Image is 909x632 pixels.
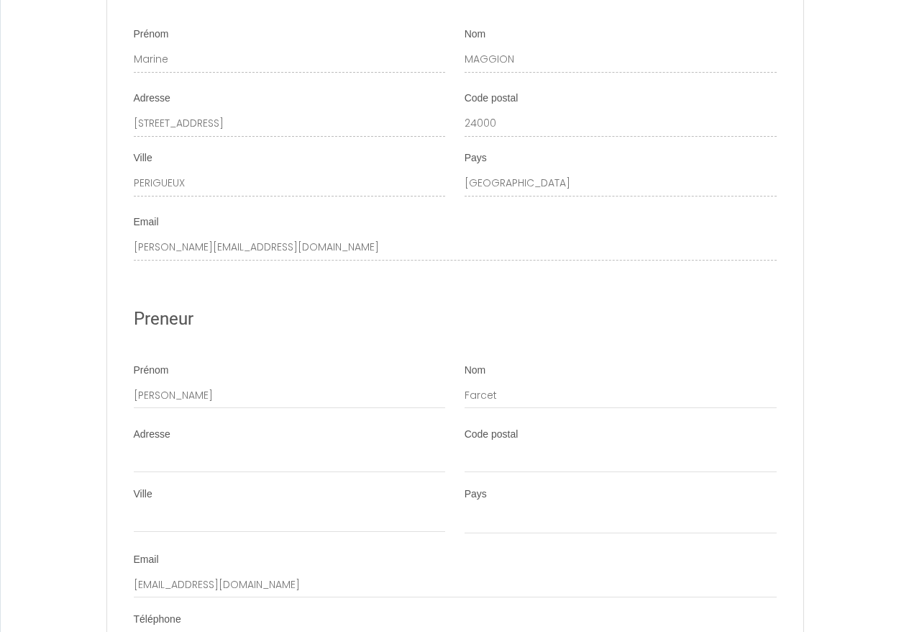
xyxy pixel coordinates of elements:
[134,27,169,42] label: Prénom
[134,305,777,333] h2: Preneur
[465,91,519,106] label: Code postal
[134,215,159,230] label: Email
[465,27,486,42] label: Nom
[465,151,487,166] label: Pays
[134,151,152,166] label: Ville
[134,364,169,378] label: Prénom
[134,553,159,567] label: Email
[134,487,152,502] label: Ville
[465,364,486,378] label: Nom
[465,428,519,442] label: Code postal
[134,613,181,627] label: Téléphone
[465,487,487,502] label: Pays
[134,91,170,106] label: Adresse
[134,428,170,442] label: Adresse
